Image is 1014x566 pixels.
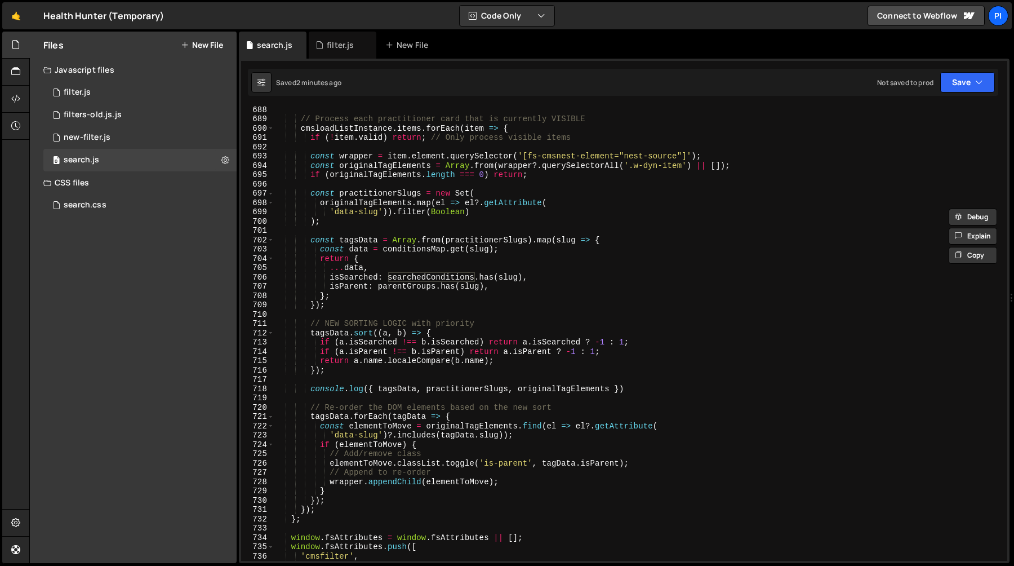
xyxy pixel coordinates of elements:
[241,440,274,450] div: 724
[241,198,274,208] div: 698
[241,347,274,357] div: 714
[241,477,274,487] div: 728
[241,161,274,171] div: 694
[988,6,1008,26] a: Pi
[949,247,997,264] button: Copy
[43,149,237,171] div: 16494/45041.js
[241,356,274,366] div: 715
[241,487,274,496] div: 729
[949,228,997,245] button: Explain
[241,468,274,477] div: 727
[241,189,274,198] div: 697
[385,39,433,51] div: New File
[241,329,274,338] div: 712
[241,170,274,180] div: 695
[241,338,274,347] div: 713
[43,194,237,216] div: 16494/45743.css
[241,207,274,217] div: 699
[327,39,354,51] div: filter.js
[241,291,274,301] div: 708
[30,171,237,194] div: CSS files
[241,143,274,152] div: 692
[241,449,274,459] div: 725
[241,431,274,440] div: 723
[241,393,274,403] div: 719
[241,542,274,552] div: 735
[241,496,274,506] div: 730
[181,41,223,50] button: New File
[241,152,274,161] div: 693
[241,124,274,134] div: 690
[241,300,274,310] div: 709
[241,533,274,543] div: 734
[241,422,274,431] div: 722
[43,39,64,51] h2: Files
[241,263,274,273] div: 705
[30,59,237,81] div: Javascript files
[64,87,91,98] div: filter.js
[257,39,292,51] div: search.js
[241,375,274,384] div: 717
[241,273,274,282] div: 706
[949,209,997,225] button: Debug
[241,133,274,143] div: 691
[241,384,274,394] div: 718
[460,6,554,26] button: Code Only
[241,180,274,189] div: 696
[241,217,274,227] div: 700
[241,524,274,533] div: 733
[241,105,274,115] div: 688
[241,505,274,515] div: 731
[877,78,933,87] div: Not saved to prod
[241,282,274,291] div: 707
[241,412,274,422] div: 721
[241,236,274,245] div: 702
[64,200,106,210] div: search.css
[276,78,341,87] div: Saved
[241,310,274,320] div: 710
[241,245,274,254] div: 703
[64,155,99,165] div: search.js
[43,104,237,126] div: 16494/45764.js
[43,81,237,104] div: 16494/44708.js
[241,114,274,124] div: 689
[2,2,30,29] a: 🤙
[241,552,274,561] div: 736
[64,110,122,120] div: filters-old.js.js
[940,72,995,92] button: Save
[64,132,110,143] div: new-filter.js
[296,78,341,87] div: 2 minutes ago
[43,126,237,149] div: 16494/46184.js
[868,6,985,26] a: Connect to Webflow
[241,403,274,413] div: 720
[241,226,274,236] div: 701
[53,157,60,166] span: 0
[241,319,274,329] div: 711
[43,9,164,23] div: Health Hunter (Temporary)
[241,459,274,468] div: 726
[241,254,274,264] div: 704
[241,366,274,375] div: 716
[241,515,274,524] div: 732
